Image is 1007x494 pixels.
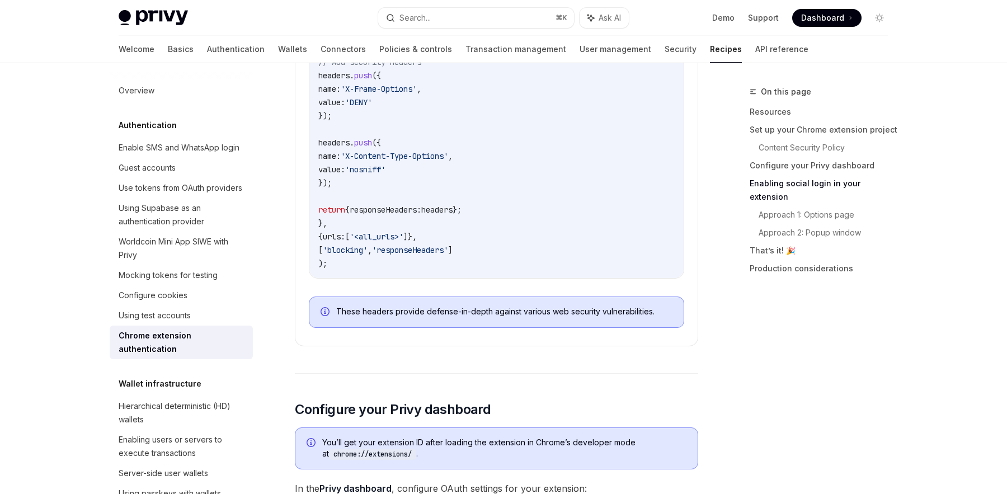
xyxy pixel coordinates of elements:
span: 'responseHeaders' [372,245,448,255]
span: 'DENY' [345,97,372,107]
div: Enable SMS and WhatsApp login [119,141,239,154]
span: [ [345,232,350,242]
button: Toggle dark mode [870,9,888,27]
span: , [368,245,372,255]
span: You’ll get your extension ID after loading the extension in Chrome’s developer mode at . [322,437,686,460]
span: headers [318,138,350,148]
span: return [318,205,345,215]
a: Demo [712,12,735,23]
a: Production considerations [750,260,897,277]
span: , [448,151,453,161]
span: ({ [372,138,381,148]
span: 'nosniff' [345,164,385,175]
div: Using test accounts [119,309,191,322]
span: Configure your Privy dashboard [295,401,491,418]
h5: Authentication [119,119,177,132]
span: 'X-Frame-Options' [341,84,417,94]
a: Connectors [321,36,366,63]
a: Dashboard [792,9,862,27]
span: ⌘ K [556,13,567,22]
span: 'blocking' [323,245,368,255]
span: , [417,84,421,94]
a: Guest accounts [110,158,253,178]
div: Guest accounts [119,161,176,175]
a: Enabling social login in your extension [750,175,897,206]
span: }); [318,111,332,121]
svg: Info [307,438,318,449]
span: On this page [761,85,811,98]
span: headers [318,70,350,81]
a: Overview [110,81,253,101]
a: Welcome [119,36,154,63]
a: Chrome extension authentication [110,326,253,359]
a: Worldcoin Mini App SIWE with Privy [110,232,253,265]
a: Enable SMS and WhatsApp login [110,138,253,158]
a: Enabling users or servers to execute transactions [110,430,253,463]
span: name: [318,151,341,161]
span: value: [318,164,345,175]
a: Hierarchical deterministic (HD) wallets [110,396,253,430]
span: ); [318,258,327,269]
span: 'X-Content-Type-Options' [341,151,448,161]
a: Approach 2: Popup window [759,224,897,242]
a: Server-side user wallets [110,463,253,483]
div: Server-side user wallets [119,467,208,480]
a: Approach 1: Options page [759,206,897,224]
span: }; [453,205,462,215]
a: Transaction management [465,36,566,63]
span: [ [318,245,323,255]
div: Worldcoin Mini App SIWE with Privy [119,235,246,262]
a: Security [665,36,697,63]
button: Ask AI [580,8,629,28]
span: urls: [323,232,345,242]
span: Dashboard [801,12,844,23]
span: ({ [372,70,381,81]
span: name: [318,84,341,94]
a: Mocking tokens for testing [110,265,253,285]
a: Content Security Policy [759,139,897,157]
h5: Wallet infrastructure [119,377,201,391]
span: }, [318,218,327,228]
svg: Info [321,307,332,318]
a: Recipes [710,36,742,63]
a: Using Supabase as an authentication provider [110,198,253,232]
a: Basics [168,36,194,63]
div: These headers provide defense-in-depth against various web security vulnerabilities. [336,306,672,318]
span: value: [318,97,345,107]
a: Configure cookies [110,285,253,305]
div: Search... [399,11,431,25]
div: Use tokens from OAuth providers [119,181,242,195]
a: That’s it! 🎉 [750,242,897,260]
button: Search...⌘K [378,8,574,28]
a: Support [748,12,779,23]
span: ] [448,245,453,255]
div: Enabling users or servers to execute transactions [119,433,246,460]
img: light logo [119,10,188,26]
a: User management [580,36,651,63]
span: headers [421,205,453,215]
div: Mocking tokens for testing [119,269,218,282]
a: Authentication [207,36,265,63]
div: Hierarchical deterministic (HD) wallets [119,399,246,426]
code: chrome://extensions/ [329,449,416,460]
div: Configure cookies [119,289,187,302]
span: '<all_urls>' [350,232,403,242]
a: API reference [755,36,808,63]
a: Set up your Chrome extension project [750,121,897,139]
span: ]}, [403,232,417,242]
span: . [350,138,354,148]
span: { [345,205,350,215]
a: Configure your Privy dashboard [750,157,897,175]
span: push [354,70,372,81]
a: Wallets [278,36,307,63]
div: Chrome extension authentication [119,329,246,356]
span: push [354,138,372,148]
span: }); [318,178,332,188]
span: . [350,70,354,81]
a: Using test accounts [110,305,253,326]
div: Using Supabase as an authentication provider [119,201,246,228]
a: Use tokens from OAuth providers [110,178,253,198]
a: Resources [750,103,897,121]
div: Overview [119,84,154,97]
span: { [318,232,323,242]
